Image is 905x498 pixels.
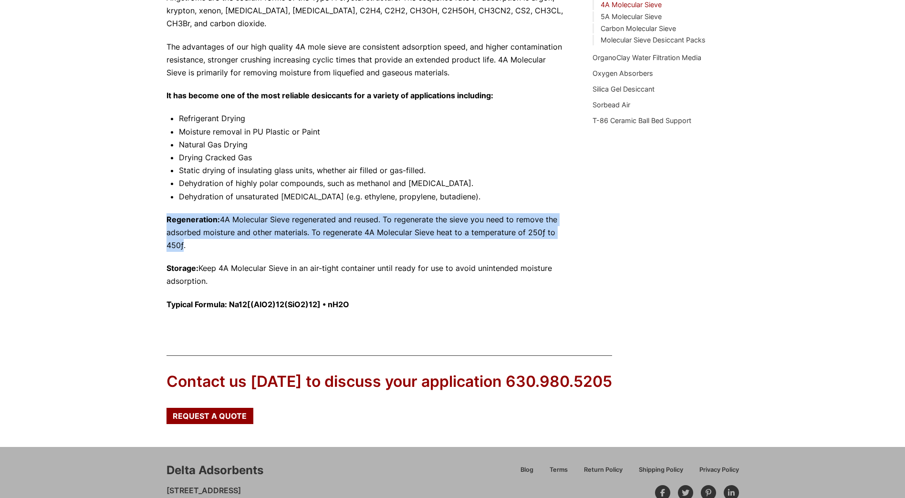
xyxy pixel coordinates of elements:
[601,36,706,44] a: Molecular Sieve Desiccant Packs
[166,215,220,224] strong: Regeneration:
[699,467,739,473] span: Privacy Policy
[166,300,349,309] strong: Typical Formula: Na12[(AlO2)12(SiO2)12] • nH2O
[593,53,701,62] a: OrganoClay Water Filtration Media
[179,177,564,190] li: Dehydration of highly polar compounds, such as methanol and [MEDICAL_DATA].
[166,263,198,273] strong: Storage:
[639,467,683,473] span: Shipping Policy
[179,138,564,151] li: Natural Gas Drying
[166,213,564,252] p: 4A Molecular Sieve regenerated and reused. To regenerate the sieve you need to remove the adsorbe...
[166,371,612,393] div: Contact us [DATE] to discuss your application 630.980.5205
[601,0,662,9] a: 4A Molecular Sieve
[520,467,533,473] span: Blog
[173,412,247,420] span: Request a Quote
[593,101,630,109] a: Sorbead Air
[541,465,576,481] a: Terms
[593,85,655,93] a: Silica Gel Desiccant
[576,465,631,481] a: Return Policy
[601,24,676,32] a: Carbon Molecular Sieve
[550,467,568,473] span: Terms
[166,41,564,80] p: The advantages of our high quality 4A mole sieve are consistent adsorption speed, and higher cont...
[179,112,564,125] li: Refrigerant Drying
[179,190,564,203] li: Dehydration of unsaturated [MEDICAL_DATA] (e.g. ethylene, propylene, butadiene).
[593,116,691,124] a: T-86 Ceramic Ball Bed Support
[166,91,493,100] strong: It has become one of the most reliable desiccants for a variety of applications including:
[166,408,253,424] a: Request a Quote
[584,467,623,473] span: Return Policy
[166,462,263,478] div: Delta Adsorbents
[601,12,662,21] a: 5A Molecular Sieve
[166,262,564,288] p: Keep 4A Molecular Sieve in an air-tight container until ready for use to avoid unintended moistur...
[593,69,653,77] a: Oxygen Absorbers
[179,151,564,164] li: Drying Cracked Gas
[631,465,691,481] a: Shipping Policy
[179,125,564,138] li: Moisture removal in PU Plastic or Paint
[512,465,541,481] a: Blog
[691,465,739,481] a: Privacy Policy
[179,164,564,177] li: Static drying of insulating glass units, whether air filled or gas-filled.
